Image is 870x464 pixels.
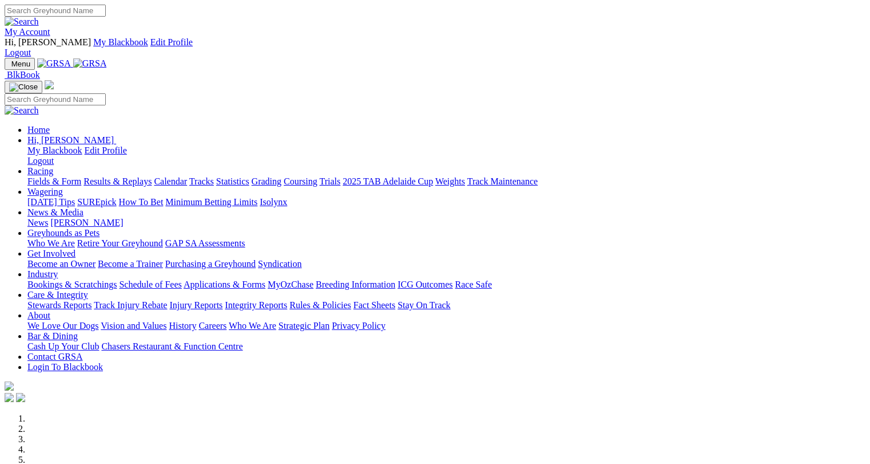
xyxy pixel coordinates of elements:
a: Coursing [284,176,317,186]
a: MyOzChase [268,280,313,289]
a: Edit Profile [85,146,127,155]
a: Results & Replays [84,176,152,186]
a: Stewards Reports [27,300,92,310]
img: logo-grsa-white.png [5,382,14,391]
a: ICG Outcomes [398,280,452,289]
button: Toggle navigation [5,81,42,93]
span: BlkBook [7,70,40,80]
a: Track Maintenance [467,176,538,186]
img: facebook.svg [5,393,14,402]
input: Search [5,93,106,105]
a: History [169,321,196,331]
a: Calendar [154,176,187,186]
a: Retire Your Greyhound [77,238,163,248]
a: News & Media [27,207,84,217]
div: Get Involved [27,259,865,269]
div: News & Media [27,218,865,228]
a: Bar & Dining [27,331,78,341]
img: twitter.svg [16,393,25,402]
a: News [27,218,48,227]
a: BlkBook [5,70,40,80]
a: Vision and Values [101,321,166,331]
a: Applications & Forms [184,280,265,289]
a: Logout [5,48,31,57]
a: Logout [27,156,54,166]
a: Stay On Track [398,300,450,310]
a: Schedule of Fees [119,280,181,289]
a: About [27,310,50,320]
a: Chasers Restaurant & Function Centre [101,341,243,351]
a: Rules & Policies [289,300,351,310]
a: Hi, [PERSON_NAME] [27,135,116,145]
a: How To Bet [119,197,164,207]
img: Search [5,17,39,27]
div: Wagering [27,197,865,207]
a: Trials [319,176,340,186]
a: [DATE] Tips [27,197,75,207]
input: Search [5,5,106,17]
a: Purchasing a Greyhound [165,259,256,269]
div: Greyhounds as Pets [27,238,865,249]
a: Careers [198,321,227,331]
a: Grading [252,176,281,186]
a: Tracks [189,176,214,186]
div: Racing [27,176,865,187]
a: [PERSON_NAME] [50,218,123,227]
a: GAP SA Assessments [165,238,245,248]
div: Hi, [PERSON_NAME] [27,146,865,166]
a: Wagering [27,187,63,196]
img: logo-grsa-white.png [45,80,54,89]
a: Fields & Form [27,176,81,186]
a: Fact Sheets [353,300,395,310]
a: Track Injury Rebate [94,300,167,310]
a: Minimum Betting Limits [165,197,257,207]
span: Hi, [PERSON_NAME] [27,135,114,145]
a: Syndication [258,259,301,269]
a: SUREpick [77,197,116,207]
a: Breeding Information [316,280,395,289]
button: Toggle navigation [5,58,35,70]
a: Who We Are [229,321,276,331]
a: Statistics [216,176,249,186]
a: Injury Reports [169,300,223,310]
a: Contact GRSA [27,352,82,361]
a: Industry [27,269,58,279]
a: Login To Blackbook [27,362,103,372]
a: Get Involved [27,249,76,258]
a: Bookings & Scratchings [27,280,117,289]
a: Edit Profile [150,37,193,47]
span: Menu [11,60,30,68]
a: Race Safe [455,280,491,289]
a: Become an Owner [27,259,96,269]
div: My Account [5,37,865,58]
a: Privacy Policy [332,321,386,331]
div: Industry [27,280,865,290]
a: My Blackbook [27,146,82,155]
a: Greyhounds as Pets [27,228,100,238]
a: Cash Up Your Club [27,341,99,351]
a: Isolynx [260,197,287,207]
a: Become a Trainer [98,259,163,269]
img: Close [9,82,38,92]
div: Bar & Dining [27,341,865,352]
a: Who We Are [27,238,75,248]
a: 2025 TAB Adelaide Cup [343,176,433,186]
div: About [27,321,865,331]
a: Care & Integrity [27,290,88,300]
a: Strategic Plan [279,321,329,331]
a: Integrity Reports [225,300,287,310]
img: Search [5,105,39,116]
a: My Blackbook [93,37,148,47]
a: Home [27,125,50,135]
span: Hi, [PERSON_NAME] [5,37,91,47]
img: GRSA [73,58,107,69]
a: We Love Our Dogs [27,321,98,331]
div: Care & Integrity [27,300,865,310]
a: Weights [435,176,465,186]
a: My Account [5,27,50,37]
a: Racing [27,166,53,176]
img: GRSA [37,58,71,69]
